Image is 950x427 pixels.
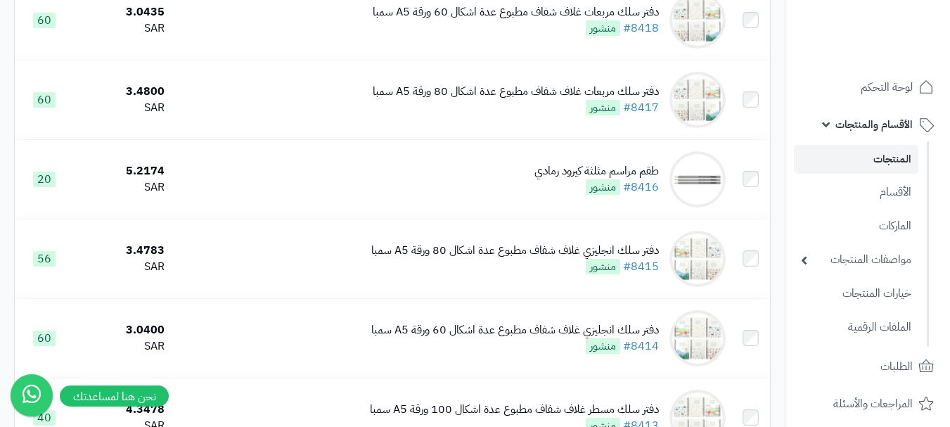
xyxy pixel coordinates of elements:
[586,100,620,115] span: منشور
[80,322,165,338] div: 3.0400
[623,338,659,355] a: #8414
[586,259,620,274] span: منشور
[586,20,620,36] span: منشور
[794,145,918,174] a: المنتجات
[373,84,659,100] div: دفتر سلك مربعات غلاف شفاف مطبوع عدة اشكال 80 ورقة A5 سمبا
[80,84,165,100] div: 3.4800
[373,4,659,20] div: دفتر سلك مربعات غلاف شفاف مطبوع عدة اشكال 60 ورقة A5 سمبا
[80,4,165,20] div: 3.0435
[586,179,620,195] span: منشور
[80,259,165,275] div: SAR
[370,402,659,418] div: دفتر سلك مسطر غلاف شفاف مطبوع عدة اشكال 100 ورقة A5 سمبا
[669,151,726,208] img: طقم مراسم مثلثة كيرود رمادي
[623,20,659,37] a: #8418
[794,279,918,309] a: خيارات المنتجات
[80,243,165,259] div: 3.4783
[623,258,659,275] a: #8415
[623,179,659,196] a: #8416
[33,13,56,28] span: 60
[880,357,913,376] span: الطلبات
[33,251,56,267] span: 56
[33,92,56,108] span: 60
[794,350,942,383] a: الطلبات
[794,177,918,208] a: الأقسام
[861,77,913,97] span: لوحة التحكم
[80,402,165,418] div: 4.3478
[623,99,659,116] a: #8417
[80,179,165,196] div: SAR
[371,322,659,338] div: دفتر سلك انجليزي غلاف شفاف مطبوع عدة اشكال 60 ورقة A5 سمبا
[794,70,942,104] a: لوحة التحكم
[80,163,165,179] div: 5.2174
[586,338,620,354] span: منشور
[669,72,726,128] img: دفتر سلك مربعات غلاف شفاف مطبوع عدة اشكال 80 ورقة A5 سمبا
[833,394,913,414] span: المراجعات والأسئلة
[854,39,937,69] img: logo-2.png
[33,172,56,187] span: 20
[371,243,659,259] div: دفتر سلك انجليزي غلاف شفاف مطبوع عدة اشكال 80 ورقة A5 سمبا
[33,331,56,346] span: 60
[794,211,918,241] a: الماركات
[794,387,942,421] a: المراجعات والأسئلة
[669,231,726,287] img: دفتر سلك انجليزي غلاف شفاف مطبوع عدة اشكال 80 ورقة A5 سمبا
[80,100,165,116] div: SAR
[835,115,913,134] span: الأقسام والمنتجات
[794,312,918,343] a: الملفات الرقمية
[80,20,165,37] div: SAR
[534,163,659,179] div: طقم مراسم مثلثة كيرود رمادي
[80,338,165,355] div: SAR
[669,310,726,367] img: دفتر سلك انجليزي غلاف شفاف مطبوع عدة اشكال 60 ورقة A5 سمبا
[794,245,918,275] a: مواصفات المنتجات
